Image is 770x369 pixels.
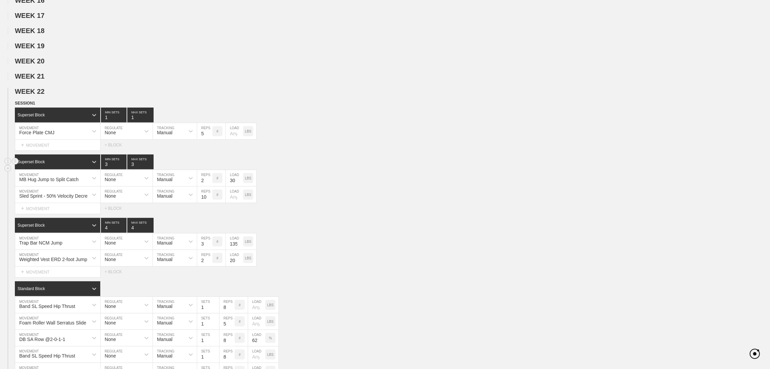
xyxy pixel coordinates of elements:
[245,130,251,133] p: LBS
[15,73,45,80] span: WEEK 21
[15,203,101,214] div: MOVEMENT
[19,240,62,246] div: Trap Bar NCM Jump
[157,337,172,342] div: Manual
[226,123,243,139] input: Any
[127,154,154,169] input: None
[15,12,45,19] span: WEEK 17
[21,142,24,148] span: +
[248,297,265,313] input: Any
[105,337,116,342] div: None
[245,256,251,260] p: LBS
[216,240,218,244] p: #
[216,256,218,260] p: #
[105,240,116,246] div: None
[15,140,101,151] div: MOVEMENT
[157,257,172,262] div: Manual
[157,320,172,325] div: Manual
[267,303,274,307] p: LBS
[239,353,241,357] p: #
[226,250,243,266] input: Any
[105,130,116,135] div: None
[18,223,45,228] div: Superset Block
[105,143,128,147] div: + BLOCK
[15,42,45,50] span: WEEK 19
[105,193,116,199] div: None
[157,304,172,309] div: Manual
[15,57,45,65] span: WEEK 20
[239,320,241,323] p: #
[21,269,24,275] span: +
[18,160,45,164] div: Superset Block
[226,233,243,250] input: Any
[18,113,45,117] div: Superset Block
[248,313,265,330] input: Any
[226,187,243,203] input: Any
[15,101,35,106] span: SESSION 1
[127,218,154,233] input: None
[19,304,75,309] div: Band SL Speed Hip Thrust
[245,193,251,197] p: LBS
[269,336,272,340] p: %
[105,257,116,262] div: None
[157,240,172,246] div: Manual
[245,176,251,180] p: LBS
[157,130,172,135] div: Manual
[267,320,274,323] p: LBS
[239,303,241,307] p: #
[19,193,92,199] div: Sled Sprint - 50% Velocity Decrement
[105,177,116,182] div: None
[239,336,241,340] p: #
[267,353,274,357] p: LBS
[216,176,218,180] p: #
[19,353,75,359] div: Band SL Speed Hip Thrust
[105,304,116,309] div: None
[157,353,172,359] div: Manual
[15,27,45,34] span: WEEK 18
[216,130,218,133] p: #
[245,240,251,244] p: LBS
[19,257,87,262] div: Weighted Vest ERD 2-foot Jump
[19,337,65,342] div: DB SA Row @2-0-1-1
[157,177,172,182] div: Manual
[21,205,24,211] span: +
[19,130,54,135] div: Force Plate CMJ
[736,337,770,369] iframe: Chat Widget
[226,170,243,186] input: Any
[105,206,128,211] div: + BLOCK
[216,193,218,197] p: #
[19,177,79,182] div: MB Hug Jump to Split Catch
[19,320,86,325] div: Foam Roller Wall Serratus Slide
[248,330,265,346] input: Any
[105,320,116,325] div: None
[15,266,101,278] div: MOVEMENT
[105,353,116,359] div: None
[157,193,172,199] div: Manual
[248,346,265,363] input: Any
[15,88,45,95] span: WEEK 22
[127,108,154,122] input: None
[105,269,128,274] div: + BLOCK
[18,286,45,291] div: Standard Block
